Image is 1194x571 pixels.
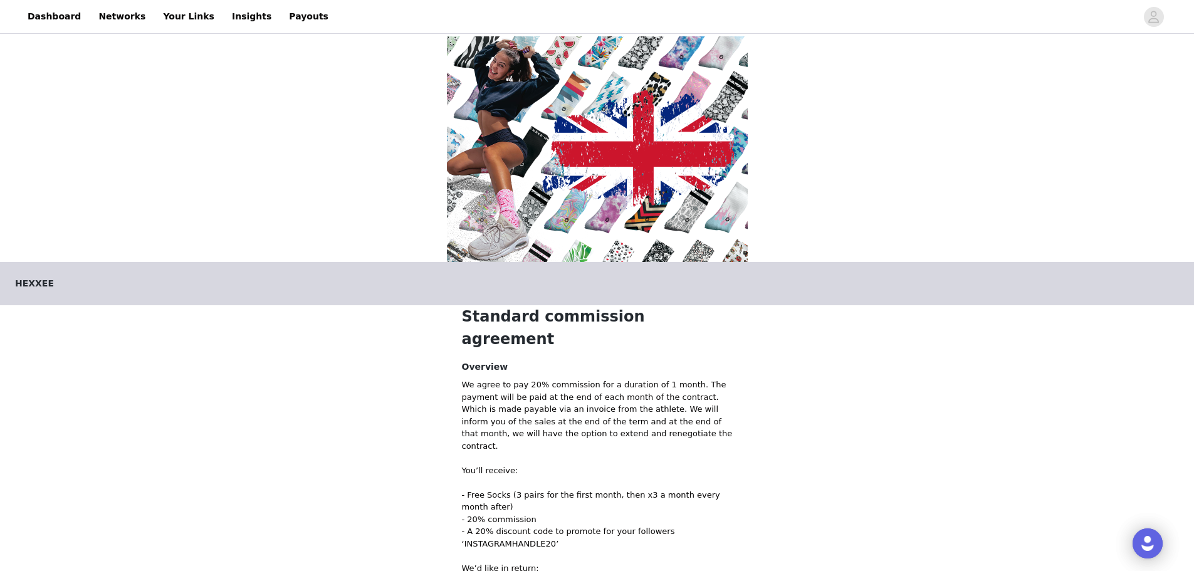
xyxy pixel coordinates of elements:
p: - Free Socks (3 pairs for the first month, then x3 a month every month after) [462,489,733,513]
p: We agree to pay 20% commission for a duration of 1 month. The payment will be paid at the end of ... [462,379,733,452]
a: Payouts [281,3,336,31]
h4: Overview [462,360,733,374]
p: You’ll receive: [462,464,733,477]
a: Insights [224,3,279,31]
div: Open Intercom Messenger [1133,528,1163,558]
a: Dashboard [20,3,88,31]
div: avatar [1148,7,1160,27]
span: HEXXEE [15,277,54,290]
img: campaign image [447,36,748,262]
p: - A 20% discount code to promote for your followers ‘INSTAGRAMHANDLE20’ [462,525,733,550]
p: - 20% commission [462,513,733,526]
a: Your Links [155,3,222,31]
h1: Standard commission agreement [462,305,733,350]
a: Networks [91,3,153,31]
